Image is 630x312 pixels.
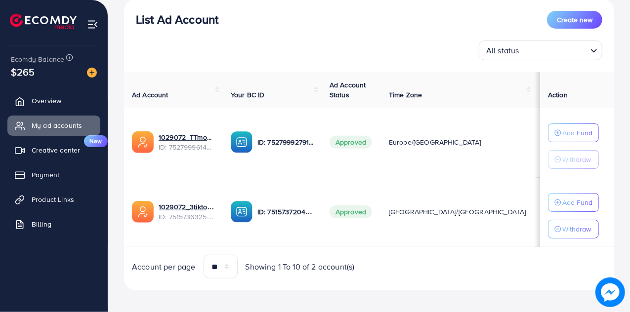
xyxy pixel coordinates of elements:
span: Europe/[GEOGRAPHIC_DATA] [389,137,481,147]
span: Time Zone [389,90,422,100]
img: image [595,277,625,307]
button: Add Fund [548,193,599,212]
button: Add Fund [548,123,599,142]
span: All status [484,43,521,58]
span: Payment [32,170,59,180]
button: Withdraw [548,150,599,169]
span: ID: 7515736325211996168 [159,212,215,222]
span: Ad Account [132,90,168,100]
span: Ad Account Status [330,80,366,100]
a: 1029072_TTmonigrow_1752749004212 [159,132,215,142]
div: Search for option [479,40,602,60]
button: Withdraw [548,220,599,238]
a: My ad accounts [7,116,100,135]
span: [GEOGRAPHIC_DATA]/[GEOGRAPHIC_DATA] [389,207,526,217]
img: ic-ba-acc.ded83a64.svg [231,201,252,223]
img: ic-ads-acc.e4c84228.svg [132,201,154,223]
span: Account per page [132,261,196,273]
div: <span class='underline'>1029072_3tiktok_1749893989137</span></br>7515736325211996168 [159,202,215,222]
p: Add Fund [562,127,592,139]
span: Create new [557,15,592,25]
div: <span class='underline'>1029072_TTmonigrow_1752749004212</span></br>7527999614847467521 [159,132,215,153]
h3: List Ad Account [136,12,218,27]
span: Creative center [32,145,80,155]
span: Product Links [32,195,74,204]
img: image [87,68,97,78]
span: Billing [32,219,51,229]
span: Action [548,90,568,100]
img: menu [87,19,98,30]
input: Search for option [522,41,587,58]
span: ID: 7527999614847467521 [159,142,215,152]
span: Overview [32,96,61,106]
span: Approved [330,205,372,218]
a: Overview [7,91,100,111]
a: Product Links [7,190,100,209]
span: Your BC ID [231,90,265,100]
img: ic-ads-acc.e4c84228.svg [132,131,154,153]
img: ic-ba-acc.ded83a64.svg [231,131,252,153]
span: My ad accounts [32,120,82,130]
span: Showing 1 To 10 of 2 account(s) [246,261,355,273]
p: Withdraw [562,154,591,165]
a: Payment [7,165,100,185]
a: 1029072_3tiktok_1749893989137 [159,202,215,212]
span: New [84,135,108,147]
a: Billing [7,214,100,234]
p: Withdraw [562,223,591,235]
img: logo [10,14,77,29]
p: Add Fund [562,196,592,208]
span: Ecomdy Balance [11,54,64,64]
p: ID: 7515737204606648321 [257,206,314,218]
span: Approved [330,136,372,149]
button: Create new [547,11,602,29]
span: $265 [11,65,35,79]
a: Creative centerNew [7,140,100,160]
p: ID: 7527999279103574032 [257,136,314,148]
